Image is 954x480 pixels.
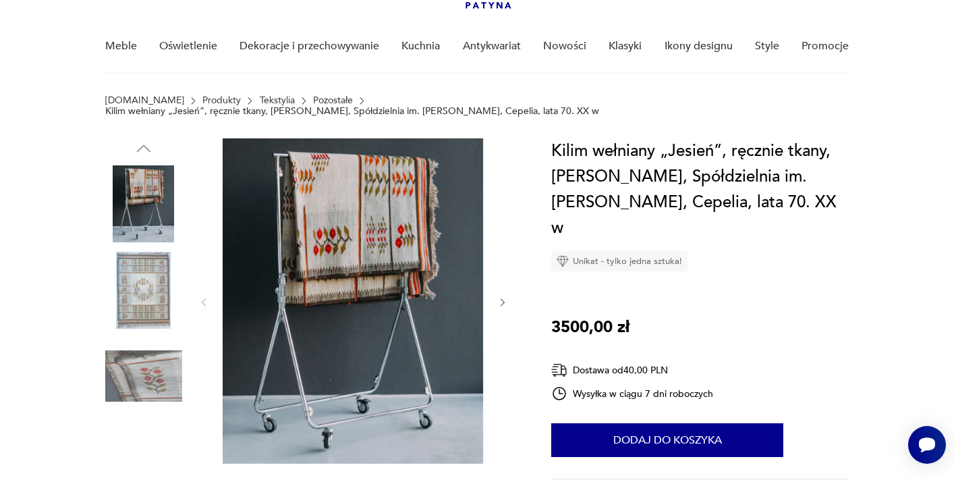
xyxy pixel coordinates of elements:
[463,20,521,72] a: Antykwariat
[105,165,182,242] img: Zdjęcie produktu Kilim wełniany „Jesień”, ręcznie tkany, R.Orszulski, Spółdzielnia im. Stanisława...
[105,338,182,415] img: Zdjęcie produktu Kilim wełniany „Jesień”, ręcznie tkany, R.Orszulski, Spółdzielnia im. Stanisława...
[223,138,483,464] img: Zdjęcie produktu Kilim wełniany „Jesień”, ręcznie tkany, R.Orszulski, Spółdzielnia im. Stanisława...
[260,95,295,106] a: Tekstylia
[551,315,629,340] p: 3500,00 zł
[401,20,440,72] a: Kuchnia
[159,20,217,72] a: Oświetlenie
[313,95,353,106] a: Pozostałe
[105,252,182,329] img: Zdjęcie produktu Kilim wełniany „Jesień”, ręcznie tkany, R.Orszulski, Spółdzielnia im. Stanisława...
[543,20,586,72] a: Nowości
[557,255,569,267] img: Ikona diamentu
[802,20,849,72] a: Promocje
[551,423,783,457] button: Dodaj do koszyka
[240,20,379,72] a: Dekoracje i przechowywanie
[551,362,713,379] div: Dostawa od 40,00 PLN
[908,426,946,464] iframe: Smartsupp widget button
[551,385,713,402] div: Wysyłka w ciągu 7 dni roboczych
[755,20,779,72] a: Style
[665,20,733,72] a: Ikony designu
[551,362,567,379] img: Ikona dostawy
[202,95,241,106] a: Produkty
[105,106,599,117] p: Kilim wełniany „Jesień”, ręcznie tkany, [PERSON_NAME], Spółdzielnia im. [PERSON_NAME], Cepelia, l...
[609,20,642,72] a: Klasyki
[551,251,688,271] div: Unikat - tylko jedna sztuka!
[551,138,849,241] h1: Kilim wełniany „Jesień”, ręcznie tkany, [PERSON_NAME], Spółdzielnia im. [PERSON_NAME], Cepelia, l...
[105,95,184,106] a: [DOMAIN_NAME]
[105,20,137,72] a: Meble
